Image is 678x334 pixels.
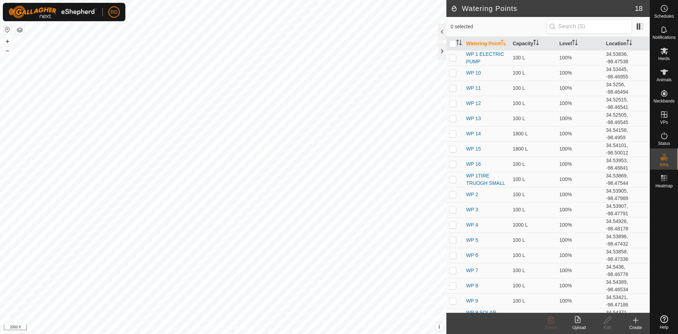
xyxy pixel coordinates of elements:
[559,100,600,107] div: 100%
[466,173,505,186] a: WP 1TIRE TRUOGH SMALL
[559,84,600,92] div: 100%
[8,6,97,18] img: Gallagher Logo
[510,248,557,263] td: 100 L
[451,23,547,30] span: 0 selected
[510,141,557,157] td: 1800 L
[654,14,674,18] span: Schedules
[463,37,510,51] th: Watering Point
[466,116,481,121] a: WP 13
[660,120,668,124] span: VPs
[439,324,440,330] span: i
[510,202,557,217] td: 100 L
[195,325,222,331] a: Privacy Policy
[603,172,650,187] td: 34.53869, -98.47544
[510,50,557,65] td: 100 L
[626,41,632,46] p-sorticon: Activate to sort
[510,111,557,126] td: 100 L
[559,160,600,168] div: 100%
[510,172,557,187] td: 100 L
[603,217,650,233] td: 34.54926, -98.48178
[660,325,668,329] span: Help
[3,46,12,55] button: –
[3,37,12,46] button: +
[603,141,650,157] td: 34.54101, -98.50012
[501,41,506,46] p-sorticon: Activate to sort
[559,282,600,289] div: 100%
[466,283,478,288] a: WP 8
[603,96,650,111] td: 34.52515, -98.46541
[466,51,504,64] a: WP 1 ELECTRIC PUMP
[466,146,481,152] a: WP 15
[466,298,478,304] a: WP 9
[510,96,557,111] td: 100 L
[603,233,650,248] td: 34.53896, -98.47432
[466,70,481,76] a: WP 10
[466,207,478,212] a: WP 3
[111,8,118,16] span: RD
[656,78,672,82] span: Animals
[16,26,24,34] button: Map Layers
[603,202,650,217] td: 34.53907, -98.47791
[559,267,600,274] div: 100%
[466,222,478,228] a: WP 4
[510,217,557,233] td: 1000 L
[533,41,539,46] p-sorticon: Activate to sort
[559,236,600,244] div: 100%
[603,278,650,293] td: 34.54389, -98.46534
[545,325,557,330] span: Delete
[510,157,557,172] td: 100 L
[547,19,632,34] input: Search (S)
[510,293,557,309] td: 100 L
[510,233,557,248] td: 100 L
[230,325,251,331] a: Contact Us
[603,309,650,324] td: 34.54371, -98.46695
[603,126,650,141] td: 34.54158, -98.4959
[650,312,678,332] a: Help
[466,252,478,258] a: WP 6
[655,184,673,188] span: Heatmap
[559,206,600,213] div: 100%
[603,81,650,96] td: 34.5256, -98.46494
[559,130,600,137] div: 100%
[466,100,481,106] a: WP 12
[559,69,600,77] div: 100%
[466,310,496,323] a: WP 9 SOLAR PUMPING
[510,81,557,96] td: 100 L
[559,191,600,198] div: 100%
[565,324,593,331] div: Upload
[456,41,462,46] p-sorticon: Activate to sort
[658,141,670,146] span: Status
[3,25,12,34] button: Reset Map
[510,263,557,278] td: 100 L
[621,324,650,331] div: Create
[466,268,478,273] a: WP 7
[510,126,557,141] td: 1800 L
[603,37,650,51] th: Location
[603,248,650,263] td: 34.53858, -98.47336
[510,187,557,202] td: 100 L
[658,57,670,61] span: Herds
[603,50,650,65] td: 34.53836, -98.47538
[603,263,650,278] td: 34.5436, -98.46776
[603,293,650,309] td: 34.53421, -98.47186
[559,145,600,153] div: 100%
[653,99,674,103] span: Neckbands
[635,3,643,14] span: 18
[510,278,557,293] td: 100 L
[466,161,481,167] a: WP 16
[603,187,650,202] td: 34.53905, -98.47989
[603,157,650,172] td: 34.53953, -98.46841
[559,221,600,229] div: 100%
[466,85,481,91] a: WP 11
[660,163,668,167] span: Infra
[559,54,600,61] div: 100%
[559,312,600,320] div: 100%
[593,324,621,331] div: Edit
[510,309,557,324] td: 100 L
[510,65,557,81] td: 100 L
[435,323,443,331] button: i
[466,131,481,136] a: WP 14
[603,111,650,126] td: 34.52505, -98.46545
[557,37,603,51] th: Level
[466,192,478,197] a: WP 2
